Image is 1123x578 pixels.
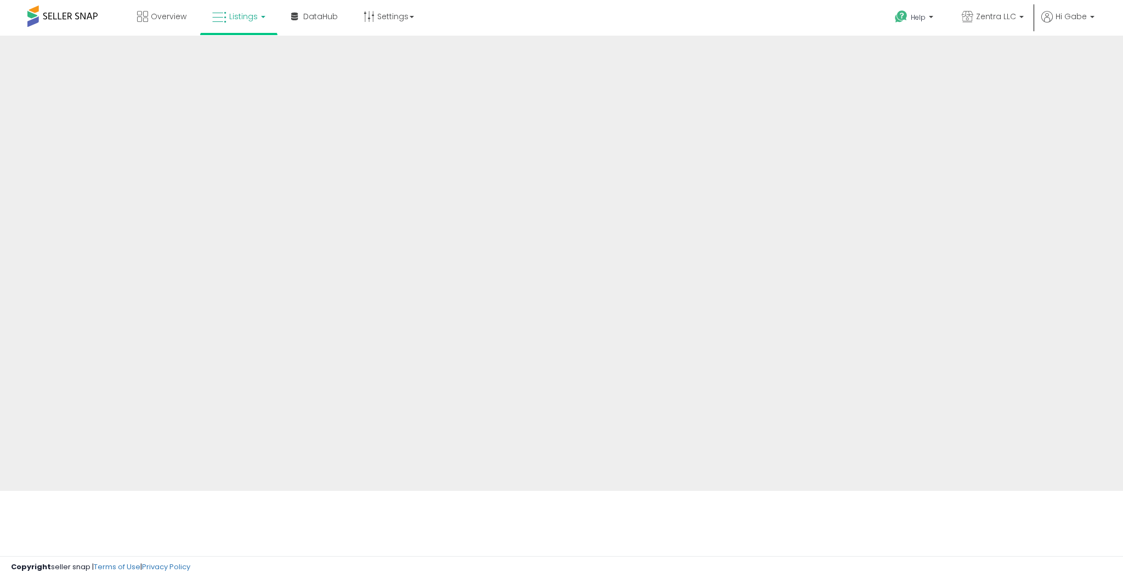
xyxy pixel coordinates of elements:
[1056,11,1087,22] span: Hi Gabe
[303,11,338,22] span: DataHub
[151,11,186,22] span: Overview
[229,11,258,22] span: Listings
[1041,11,1094,36] a: Hi Gabe
[894,10,908,24] i: Get Help
[911,13,926,22] span: Help
[976,11,1016,22] span: Zentra LLC
[886,2,944,36] a: Help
